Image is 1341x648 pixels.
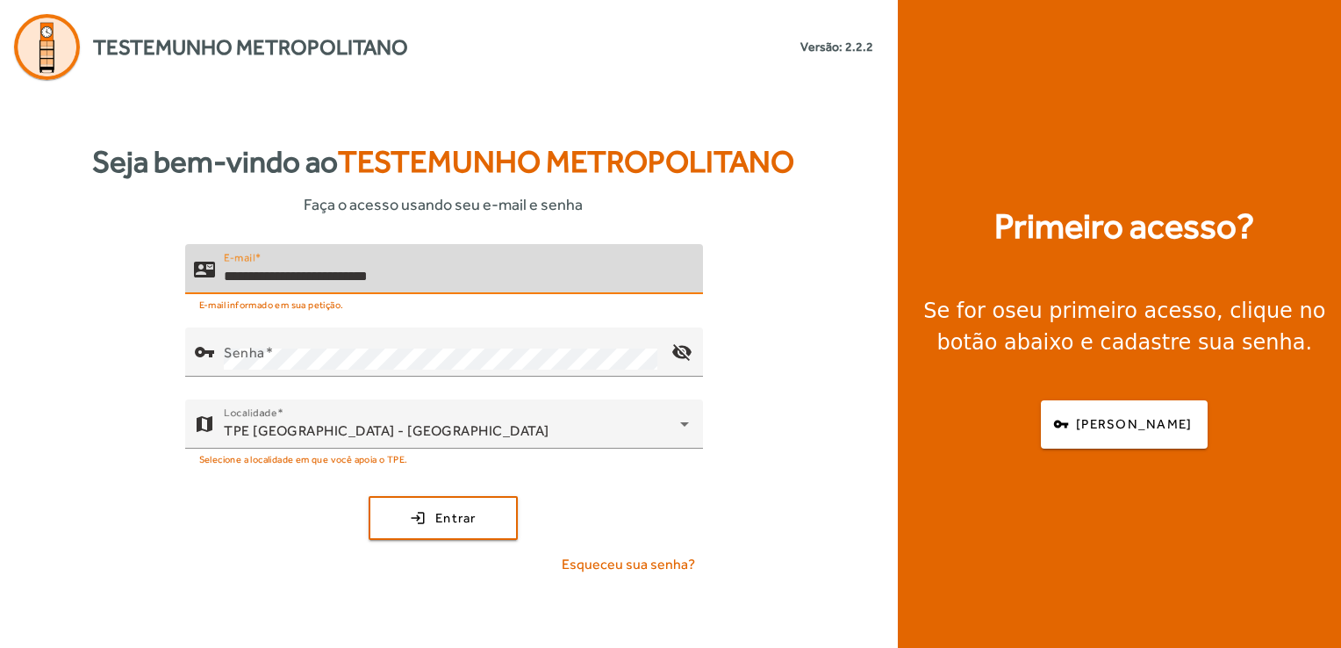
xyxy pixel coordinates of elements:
mat-icon: visibility_off [660,331,702,373]
mat-label: Senha [224,343,265,360]
span: Faça o acesso usando seu e-mail e senha [304,192,583,216]
mat-label: Localidade [224,407,277,419]
strong: seu primeiro acesso [1005,299,1216,323]
div: Se for o , clique no botão abaixo e cadastre sua senha. [919,295,1330,358]
strong: Primeiro acesso? [994,200,1254,253]
span: Entrar [435,508,477,529]
img: Logo Agenda [14,14,80,80]
mat-hint: Selecione a localidade em que você apoia o TPE. [199,449,408,468]
button: [PERSON_NAME] [1041,400,1208,449]
span: TPE [GEOGRAPHIC_DATA] - [GEOGRAPHIC_DATA] [224,422,549,439]
span: Testemunho Metropolitano [93,32,408,63]
span: Testemunho Metropolitano [338,144,794,179]
small: Versão: 2.2.2 [800,38,873,56]
mat-icon: map [194,414,215,435]
mat-icon: vpn_key [194,342,215,363]
strong: Seja bem-vindo ao [92,139,794,185]
span: Esqueceu sua senha? [562,554,695,575]
button: Entrar [369,496,518,540]
span: [PERSON_NAME] [1076,414,1192,435]
mat-hint: E-mail informado em sua petição. [199,294,344,313]
mat-label: E-mail [224,251,255,263]
mat-icon: contact_mail [194,258,215,279]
